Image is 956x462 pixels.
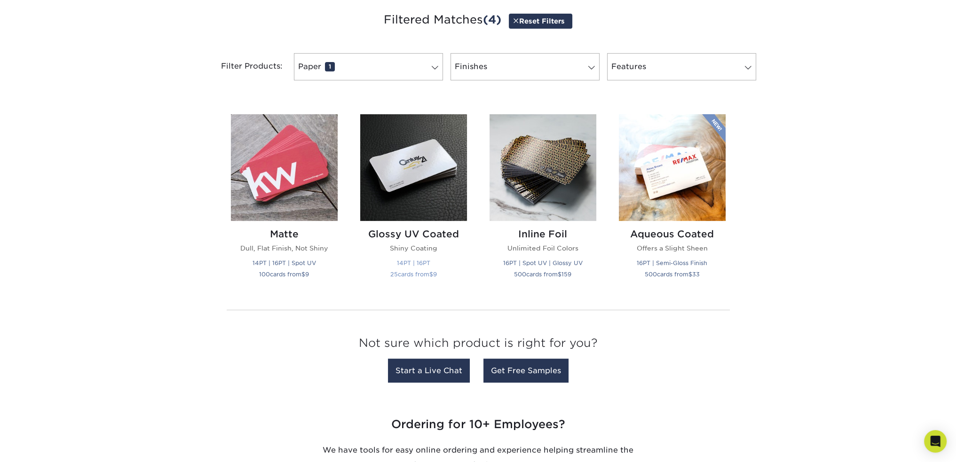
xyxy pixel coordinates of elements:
p: Dull, Flat Finish, Not Shiny [231,243,338,253]
span: 1 [325,62,335,71]
img: Matte Business Cards [231,114,338,221]
a: Finishes [450,53,600,80]
h2: Inline Foil [490,228,596,240]
a: Glossy UV Coated Business Cards Glossy UV Coated Shiny Coating 14PT | 16PT 25cards from$9 [360,114,467,290]
p: Shiny Coating [360,243,467,253]
span: 500 [514,271,526,278]
h3: Not sure which product is right for you? [227,329,730,361]
p: Offers a Slight Sheen [619,243,726,253]
small: cards from [259,271,309,278]
span: $ [558,271,561,278]
div: Filter Products: [196,53,290,80]
a: Start a Live Chat [388,359,470,383]
span: 9 [305,271,309,278]
h3: Ordering for 10+ Employees? [203,410,753,439]
span: 159 [561,271,571,278]
img: Aqueous Coated Business Cards [619,114,726,221]
a: Matte Business Cards Matte Dull, Flat Finish, Not Shiny 14PT | 16PT | Spot UV 100cards from$9 [231,114,338,290]
span: 25 [390,271,398,278]
span: (4) [483,13,501,26]
a: Features [607,53,756,80]
small: 16PT | Semi-Gloss Finish [637,259,707,266]
span: 9 [433,271,437,278]
p: Unlimited Foil Colors [490,243,596,253]
img: New Product [702,114,726,142]
img: Glossy UV Coated Business Cards [360,114,467,221]
div: Open Intercom Messenger [924,430,947,453]
small: cards from [645,271,700,278]
a: Reset Filters [509,14,572,28]
a: Paper1 [294,53,443,80]
h2: Matte [231,228,338,240]
a: Inline Foil Business Cards Inline Foil Unlimited Foil Colors 16PT | Spot UV | Glossy UV 500cards ... [490,114,596,290]
span: $ [301,271,305,278]
small: cards from [514,271,571,278]
span: 100 [259,271,270,278]
small: 14PT | 16PT [397,259,430,266]
h2: Glossy UV Coated [360,228,467,240]
span: 33 [692,271,700,278]
a: Aqueous Coated Business Cards Aqueous Coated Offers a Slight Sheen 16PT | Semi-Gloss Finish 500ca... [619,114,726,290]
h2: Aqueous Coated [619,228,726,240]
span: $ [688,271,692,278]
small: cards from [390,271,437,278]
a: Get Free Samples [483,359,569,383]
small: 16PT | Spot UV | Glossy UV [503,259,583,266]
small: 14PT | 16PT | Spot UV [253,259,316,266]
span: 500 [645,271,657,278]
img: Inline Foil Business Cards [490,114,596,221]
span: $ [429,271,433,278]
